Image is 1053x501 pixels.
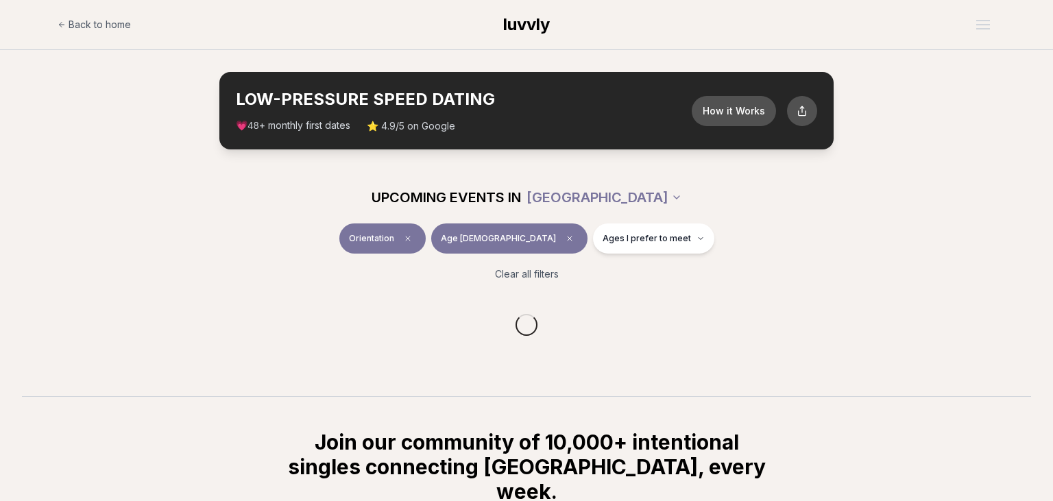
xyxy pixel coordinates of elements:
[349,233,394,244] span: Orientation
[367,119,455,133] span: ⭐ 4.9/5 on Google
[503,14,550,34] span: luvvly
[372,188,521,207] span: UPCOMING EVENTS IN
[441,233,556,244] span: Age [DEMOGRAPHIC_DATA]
[603,233,691,244] span: Ages I prefer to meet
[69,18,131,32] span: Back to home
[339,223,426,254] button: OrientationClear event type filter
[236,88,692,110] h2: LOW-PRESSURE SPEED DATING
[561,230,578,247] span: Clear age
[431,223,588,254] button: Age [DEMOGRAPHIC_DATA]Clear age
[503,14,550,36] a: luvvly
[692,96,776,126] button: How it Works
[593,223,714,254] button: Ages I prefer to meet
[247,121,259,132] span: 48
[236,119,350,133] span: 💗 + monthly first dates
[971,14,995,35] button: Open menu
[58,11,131,38] a: Back to home
[487,259,567,289] button: Clear all filters
[400,230,416,247] span: Clear event type filter
[526,182,682,212] button: [GEOGRAPHIC_DATA]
